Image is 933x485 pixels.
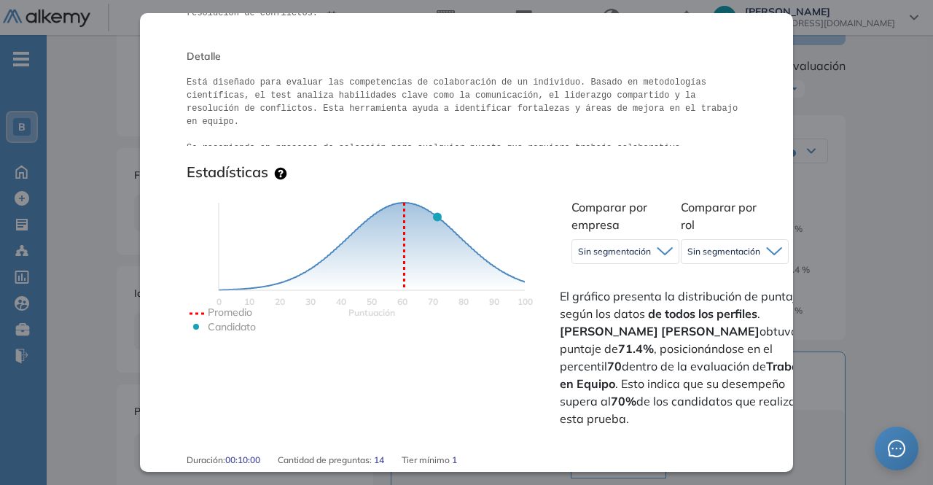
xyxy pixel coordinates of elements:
span: Tier mínimo [402,454,452,467]
span: Sin segmentación [578,246,651,257]
text: 20 [275,296,285,307]
strong: 70% [611,394,636,408]
h3: Estadísticas [187,163,268,181]
strong: [PERSON_NAME] [560,324,658,338]
text: 10 [244,296,254,307]
text: Promedio [208,306,252,319]
text: 90 [489,296,499,307]
span: Comparar por rol [681,200,757,232]
span: Comparar por empresa [571,200,647,232]
strong: de todos los perfiles [648,306,757,321]
span: Detalle [187,49,746,64]
span: Sin segmentación [687,246,760,257]
text: 70 [428,296,438,307]
text: Scores [348,307,395,318]
strong: 71.4% [618,341,654,356]
span: Duración : [187,454,225,467]
text: 60 [397,296,407,307]
text: 40 [336,296,346,307]
text: 0 [216,296,222,307]
text: 80 [458,296,469,307]
span: 14 [374,454,384,467]
span: 1 [452,454,457,467]
span: Cantidad de preguntas: [278,454,374,467]
text: Candidato [208,320,256,333]
strong: [PERSON_NAME] [661,324,760,338]
pre: Está diseñado para evaluar las competencias de colaboración de un individuo. Basado en metodologí... [187,76,746,146]
text: 50 [367,296,377,307]
span: 00:10:00 [225,454,260,467]
span: El gráfico presenta la distribución de puntajes según los datos . obtuvo un puntaje de , posicion... [560,287,822,427]
span: message [887,439,906,458]
text: 30 [305,296,316,307]
strong: Trabajo en Equipo [560,359,808,391]
strong: 70 [607,359,622,373]
text: 100 [518,296,533,307]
